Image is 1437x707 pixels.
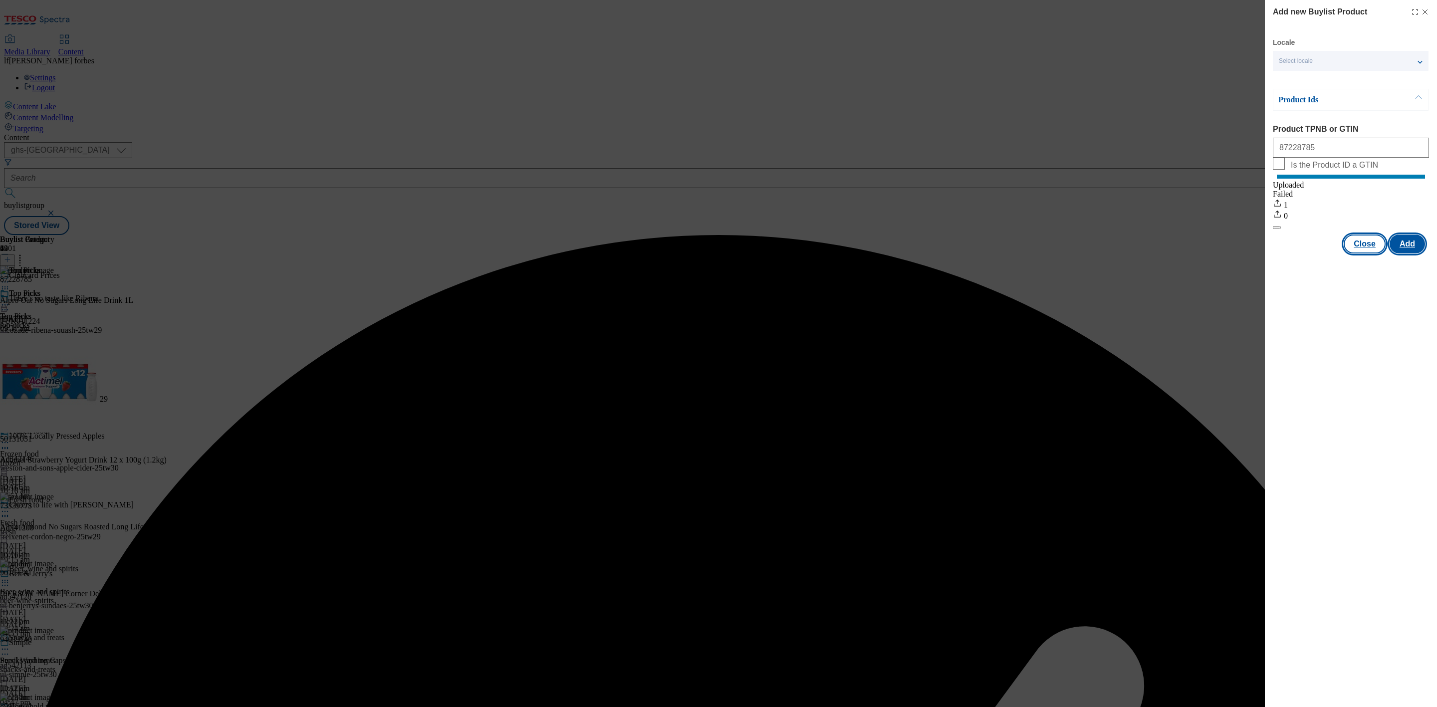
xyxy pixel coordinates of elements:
button: Select locale [1273,51,1429,71]
div: 0 [1273,210,1429,221]
button: Close [1344,235,1386,253]
input: Enter 1 or 20 space separated Product TPNB or GTIN [1273,138,1429,158]
div: Uploaded [1273,181,1429,190]
h4: Add new Buylist Product [1273,6,1367,18]
label: Product TPNB or GTIN [1273,125,1429,134]
button: Add [1390,235,1425,253]
span: Select locale [1279,57,1313,65]
div: 1 [1273,199,1429,210]
label: Locale [1273,40,1295,45]
div: Failed [1273,190,1429,199]
p: Product Ids [1278,95,1383,105]
span: Is the Product ID a GTIN [1291,161,1378,170]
